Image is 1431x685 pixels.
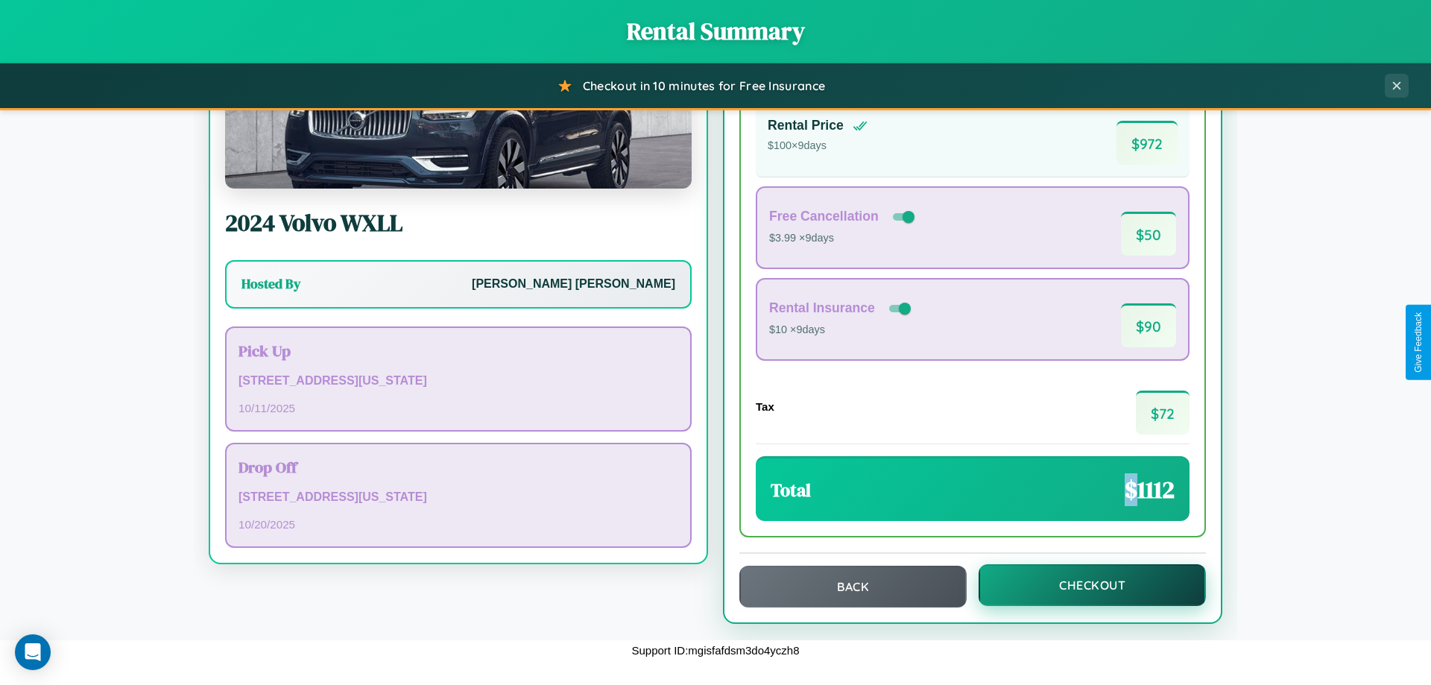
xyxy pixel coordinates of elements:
[1121,303,1176,347] span: $ 90
[769,209,879,224] h4: Free Cancellation
[769,321,914,340] p: $10 × 9 days
[739,566,967,607] button: Back
[1136,391,1190,435] span: $ 72
[472,274,675,295] p: [PERSON_NAME] [PERSON_NAME]
[1116,121,1178,165] span: $ 972
[768,118,844,133] h4: Rental Price
[1125,473,1175,506] span: $ 1112
[771,478,811,502] h3: Total
[238,370,678,392] p: [STREET_ADDRESS][US_STATE]
[238,514,678,534] p: 10 / 20 / 2025
[756,400,774,413] h4: Tax
[241,275,300,293] h3: Hosted By
[238,398,678,418] p: 10 / 11 / 2025
[979,564,1206,606] button: Checkout
[1121,212,1176,256] span: $ 50
[1413,312,1424,373] div: Give Feedback
[238,340,678,362] h3: Pick Up
[225,40,692,189] img: Volvo WXLL
[238,456,678,478] h3: Drop Off
[15,15,1416,48] h1: Rental Summary
[225,206,692,239] h2: 2024 Volvo WXLL
[583,78,825,93] span: Checkout in 10 minutes for Free Insurance
[238,487,678,508] p: [STREET_ADDRESS][US_STATE]
[769,300,875,316] h4: Rental Insurance
[768,136,868,156] p: $ 100 × 9 days
[769,229,917,248] p: $3.99 × 9 days
[631,640,799,660] p: Support ID: mgisfafdsm3do4yczh8
[15,634,51,670] div: Open Intercom Messenger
